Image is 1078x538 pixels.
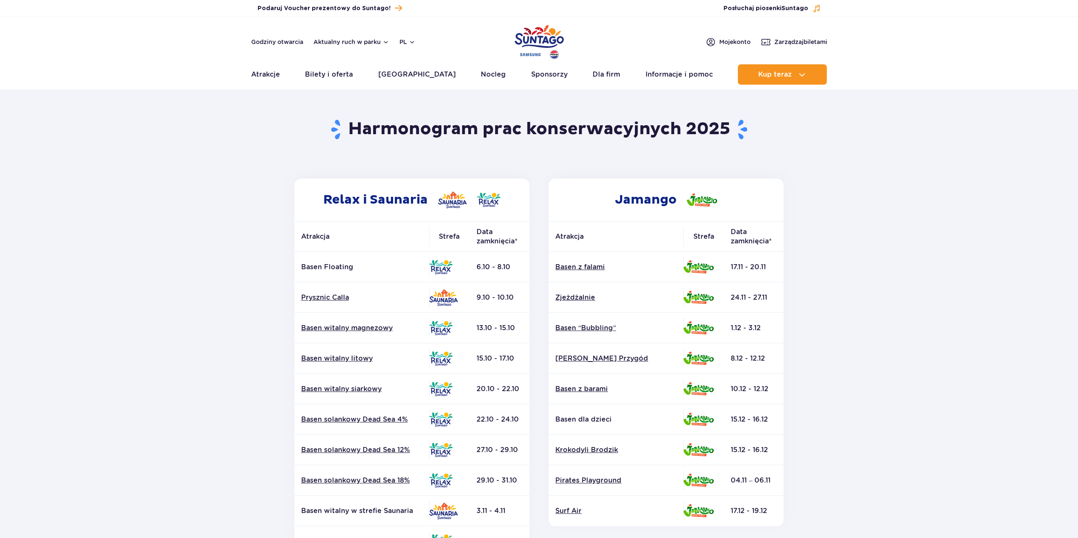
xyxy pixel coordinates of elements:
a: Basen witalny magnezowy [301,323,422,333]
p: Basen dla dzieci [555,415,676,424]
img: Saunaria [438,191,467,208]
button: Kup teraz [738,64,827,85]
td: 15.10 - 17.10 [470,343,529,374]
a: Bilety i oferta [305,64,353,85]
img: Relax [429,260,453,274]
button: Posłuchaj piosenkiSuntago [723,4,821,13]
a: Nocleg [481,64,506,85]
td: 13.10 - 15.10 [470,313,529,343]
h2: Jamango [549,179,784,221]
img: Jamango [683,443,714,456]
th: Strefa [429,221,470,252]
a: Basen z falami [555,262,676,272]
h2: Relax i Saunaria [294,179,529,221]
a: Basen z barami [555,384,676,394]
a: Basen “Bubbling” [555,323,676,333]
a: Zjeżdżalnie [555,293,676,302]
td: 24.11 - 27.11 [724,282,784,313]
img: Jamango [683,291,714,304]
span: Kup teraz [758,71,792,78]
span: Podaruj Voucher prezentowy do Suntago! [258,4,391,13]
td: 9.10 - 10.10 [470,282,529,313]
td: 15.12 - 16.12 [724,435,784,465]
th: Strefa [683,221,724,252]
th: Data zamknięcia* [724,221,784,252]
img: Jamango [683,321,714,334]
td: 17.11 - 20.11 [724,252,784,282]
img: Jamango [683,413,714,426]
img: Jamango [683,382,714,395]
p: Basen witalny w strefie Saunaria [301,506,422,516]
button: pl [399,38,416,46]
button: Aktualny ruch w parku [313,39,389,45]
img: Jamango [683,352,714,365]
a: Atrakcje [251,64,280,85]
a: Krokodyli Brodzik [555,445,676,455]
a: Sponsorzy [531,64,568,85]
td: 29.10 - 31.10 [470,465,529,496]
a: Podaruj Voucher prezentowy do Suntago! [258,3,402,14]
td: 20.10 - 22.10 [470,374,529,404]
a: Park of Poland [515,21,564,60]
img: Jamango [683,474,714,487]
a: Basen witalny litowy [301,354,422,363]
td: 8.12 - 12.12 [724,343,784,374]
a: Dla firm [593,64,620,85]
img: Jamango [683,504,714,517]
a: Surf Air [555,506,676,516]
td: 15.12 - 16.12 [724,404,784,435]
a: Basen witalny siarkowy [301,384,422,394]
a: Mojekonto [706,37,751,47]
img: Jamango [687,193,717,207]
th: Atrakcja [549,221,683,252]
td: 10.12 - 12.12 [724,374,784,404]
span: Suntago [781,6,808,11]
a: [PERSON_NAME] Przygód [555,354,676,363]
p: Basen Floating [301,262,422,272]
a: [GEOGRAPHIC_DATA] [378,64,456,85]
img: Saunaria [429,502,458,519]
a: Informacje i pomoc [646,64,713,85]
a: Basen solankowy Dead Sea 12% [301,445,422,455]
a: Zarządzajbiletami [761,37,827,47]
span: Zarządzaj biletami [774,38,827,46]
span: Posłuchaj piosenki [723,4,808,13]
span: Moje konto [719,38,751,46]
td: 04.11 – 06.11 [724,465,784,496]
td: 3.11 - 4.11 [470,496,529,526]
td: 22.10 - 24.10 [470,404,529,435]
td: 6.10 - 8.10 [470,252,529,282]
a: Prysznic Calla [301,293,422,302]
img: Relax [429,412,453,427]
img: Relax [429,443,453,457]
a: Godziny otwarcia [251,38,303,46]
img: Relax [429,351,453,366]
img: Jamango [683,260,714,273]
a: Basen solankowy Dead Sea 4% [301,415,422,424]
h1: Harmonogram prac konserwacyjnych 2025 [291,119,787,141]
img: Relax [477,193,501,207]
td: 27.10 - 29.10 [470,435,529,465]
a: Pirates Playground [555,476,676,485]
img: Saunaria [429,289,458,306]
td: 17.12 - 19.12 [724,496,784,526]
a: Basen solankowy Dead Sea 18% [301,476,422,485]
td: 1.12 - 3.12 [724,313,784,343]
th: Data zamknięcia* [470,221,529,252]
img: Relax [429,321,453,335]
img: Relax [429,382,453,396]
th: Atrakcja [294,221,429,252]
img: Relax [429,473,453,488]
